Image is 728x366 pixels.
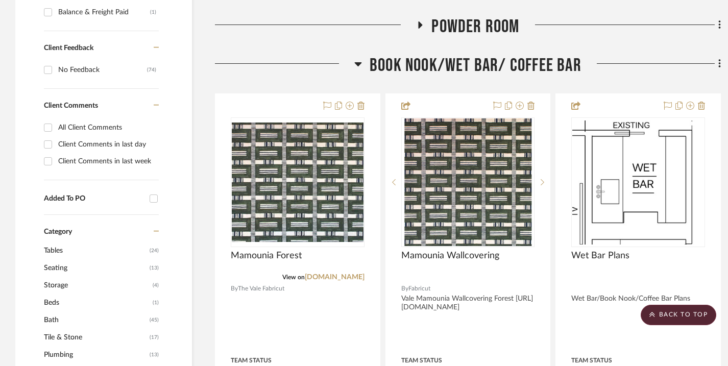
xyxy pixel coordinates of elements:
[58,4,150,20] div: Balance & Freight Paid
[44,311,147,329] span: Bath
[231,284,238,294] span: By
[44,259,147,277] span: Seating
[44,294,150,311] span: Beds
[147,62,156,78] div: (74)
[44,346,147,363] span: Plumbing
[44,228,72,236] span: Category
[150,312,159,328] span: (45)
[44,329,147,346] span: Tile & Stone
[401,356,442,365] div: Team Status
[231,356,272,365] div: Team Status
[150,347,159,363] span: (13)
[231,250,302,261] span: Mamounia Forest
[153,295,159,311] span: (1)
[571,250,629,261] span: Wet Bar Plans
[44,44,93,52] span: Client Feedback
[44,194,144,203] div: Added To PO
[641,305,716,325] scroll-to-top-button: BACK TO TOP
[572,120,704,245] img: Wet Bar Plans
[370,55,581,77] span: Book Nook/Wet Bar/ Coffee Bar
[150,4,156,20] div: (1)
[58,136,156,153] div: Client Comments in last day
[153,277,159,294] span: (4)
[44,277,150,294] span: Storage
[282,274,305,280] span: View on
[232,123,363,242] img: Mamounia Forest
[401,250,499,261] span: Mamounia Wallcovering
[44,242,147,259] span: Tables
[404,118,531,246] img: Mamounia Wallcovering
[431,16,519,38] span: Powder Room
[305,274,365,281] a: [DOMAIN_NAME]
[58,153,156,169] div: Client Comments in last week
[150,260,159,276] span: (13)
[150,242,159,259] span: (24)
[402,118,535,247] div: 0
[408,284,430,294] span: Fabricut
[58,62,147,78] div: No Feedback
[150,329,159,346] span: (17)
[44,102,98,109] span: Client Comments
[401,284,408,294] span: By
[571,356,612,365] div: Team Status
[58,119,156,136] div: All Client Comments
[238,284,284,294] span: The Vale Fabricut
